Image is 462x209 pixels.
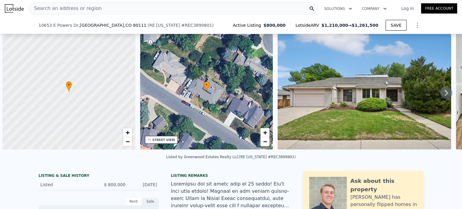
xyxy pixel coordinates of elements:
[233,22,263,28] span: Active Listing
[124,23,146,28] span: , CO 80111
[260,137,269,146] a: Zoom out
[319,3,357,14] button: Solutions
[149,23,180,28] span: RE [US_STATE]
[278,34,451,149] img: Sale: 167416616 Parcel: 5356120
[394,5,421,11] a: Log In
[38,173,159,179] div: LISTING & SALE HISTORY
[66,81,72,92] div: •
[38,22,79,28] span: 10653 E Powers Dr
[263,138,267,145] span: −
[130,182,157,188] div: [DATE]
[322,23,348,28] span: $1,210,000
[40,182,94,188] div: Listed
[421,3,457,14] a: Free Account
[29,5,102,12] span: Search an address or region
[5,4,24,13] img: Lotside
[411,19,423,31] button: Show Options
[263,129,267,136] span: +
[263,22,286,28] span: $800,000
[125,138,129,145] span: −
[352,23,378,28] span: $1,261,500
[181,23,212,28] span: # REC3899801
[350,177,417,194] div: Ask about this property
[123,137,132,146] a: Zoom out
[66,82,72,88] span: •
[123,128,132,137] a: Zoom in
[204,82,210,88] span: •
[322,22,378,28] span: →
[260,128,269,137] a: Zoom in
[142,198,159,205] div: Sale
[104,182,125,187] span: $ 800,000
[148,22,214,28] div: ( )
[171,173,291,178] div: Listing remarks
[166,155,296,159] div: Listed by Greenwood Estates Realty LLC (RE [US_STATE] #REC3899801)
[79,22,146,28] span: , [GEOGRAPHIC_DATA]
[152,138,175,142] div: STREET VIEW
[357,3,392,14] button: Company
[125,198,142,205] div: Rent
[295,22,321,28] span: Lotside ARV
[125,129,129,136] span: +
[204,81,210,92] div: •
[386,20,407,31] button: SAVE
